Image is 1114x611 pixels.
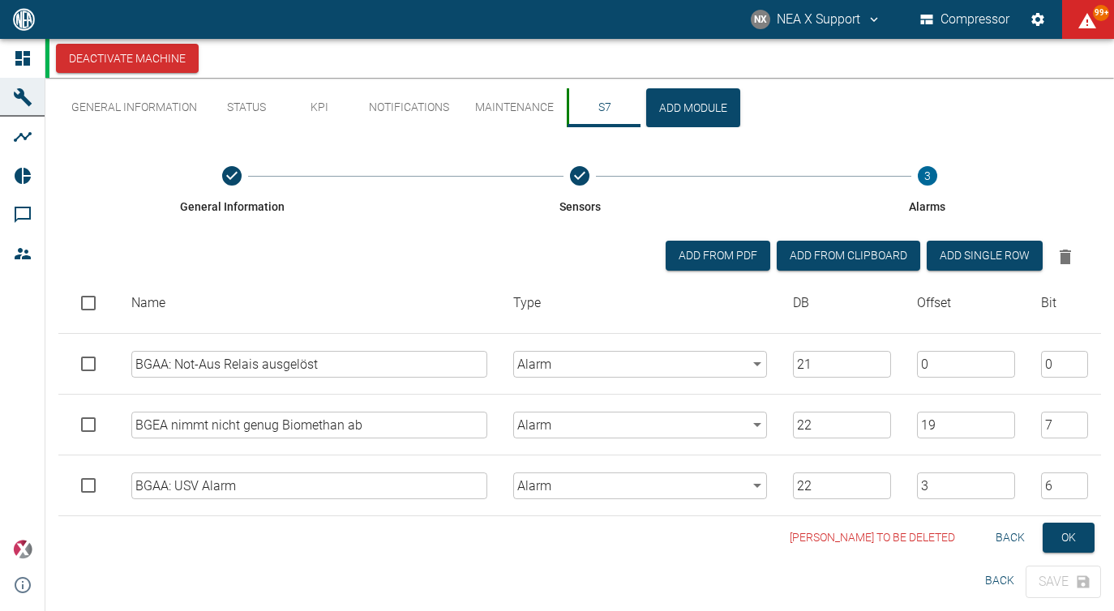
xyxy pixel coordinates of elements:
[56,44,199,74] button: Deactivate Machine
[13,540,32,559] img: Xplore Logo
[924,169,931,182] text: 3
[513,412,766,438] div: Alarm
[780,273,904,334] th: DB
[783,523,962,553] button: [PERSON_NAME] to be deleted
[1043,523,1095,553] button: OK
[283,88,356,127] button: KPI
[52,147,413,234] button: General Information
[1028,273,1101,334] th: Bit
[748,5,884,34] button: support@neaxplore.com
[11,8,36,30] img: logo
[356,88,462,127] button: Notifications
[747,147,1108,234] button: Alarms
[400,147,761,234] button: Sensors
[1093,5,1109,21] span: 99+
[1049,241,1082,273] button: Delete selected
[559,199,601,215] span: Sensors
[462,88,567,127] button: Maintenance
[513,351,766,378] div: Alarm
[927,241,1043,271] button: Add single row
[567,88,640,127] button: S7
[984,523,1036,553] button: Back
[513,472,766,499] div: Alarm
[210,88,283,127] button: Status
[118,273,500,334] th: Name
[500,273,779,334] th: Type
[646,88,740,127] button: Add Module
[909,199,945,215] span: Alarms
[904,273,1028,334] th: Offset
[180,199,285,215] span: General Information
[777,241,920,271] button: Add from Clipboard
[751,10,770,29] div: NX
[1023,5,1052,34] button: Settings
[666,241,770,271] button: Add from PDF
[58,88,210,127] button: General Information
[917,5,1013,34] button: Compressor
[974,566,1026,596] button: Back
